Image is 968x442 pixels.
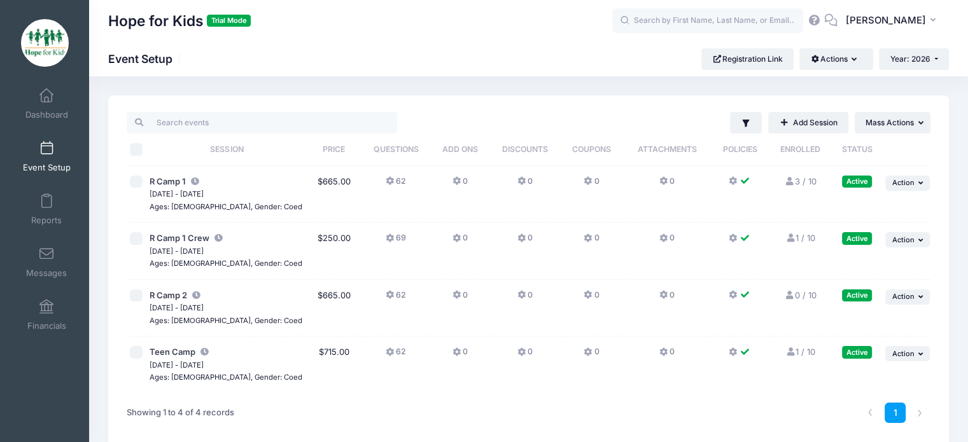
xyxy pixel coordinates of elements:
[885,232,930,247] button: Action
[150,259,302,268] small: Ages: [DEMOGRAPHIC_DATA], Gender: Coed
[17,293,77,337] a: Financials
[517,289,532,308] button: 0
[386,176,406,194] button: 62
[374,144,419,154] span: Questions
[638,144,697,154] span: Attachments
[517,346,532,364] button: 0
[768,134,832,166] th: Enrolled
[146,134,308,166] th: Session
[517,176,532,194] button: 0
[885,403,906,424] a: 1
[502,144,548,154] span: Discounts
[31,215,62,226] span: Reports
[27,321,66,331] span: Financials
[150,247,204,256] small: [DATE] - [DATE]
[842,232,872,244] div: Active
[885,289,930,305] button: Action
[842,176,872,188] div: Active
[307,166,360,223] td: $665.00
[489,134,561,166] th: Discounts
[150,303,204,312] small: [DATE] - [DATE]
[307,280,360,337] td: $665.00
[150,316,302,325] small: Ages: [DEMOGRAPHIC_DATA], Gender: Coed
[622,134,712,166] th: Attachments
[838,6,949,36] button: [PERSON_NAME]
[213,234,223,242] i: This session is currently scheduled to pause registration at 00:00 AM America/New York on 06/22/2...
[799,48,873,70] button: Actions
[723,144,757,154] span: Policies
[561,134,622,166] th: Coupons
[26,268,67,279] span: Messages
[846,13,926,27] span: [PERSON_NAME]
[892,235,915,244] span: Action
[199,348,209,356] i: This session is currently scheduled to pause registration at 00:00 AM America/New York on 06/22/2...
[885,176,930,191] button: Action
[386,346,406,364] button: 62
[517,232,532,251] button: 0
[150,233,209,243] span: R Camp 1 Crew
[892,178,915,187] span: Action
[386,289,406,308] button: 62
[150,373,302,382] small: Ages: [DEMOGRAPHIC_DATA], Gender: Coed
[108,6,251,36] h1: Hope for Kids
[892,349,915,358] span: Action
[307,223,360,280] td: $250.00
[785,347,815,357] a: 1 / 10
[584,232,599,251] button: 0
[207,15,251,27] span: Trial Mode
[842,346,872,358] div: Active
[307,336,360,393] td: $715.00
[784,290,816,300] a: 0 / 10
[452,176,468,194] button: 0
[885,346,930,361] button: Action
[701,48,794,70] a: Registration Link
[127,398,234,427] div: Showing 1 to 4 of 4 records
[712,134,768,166] th: Policies
[150,361,204,369] small: [DATE] - [DATE]
[584,289,599,308] button: 0
[842,289,872,301] div: Active
[108,52,183,66] h1: Event Setup
[659,289,675,308] button: 0
[442,144,478,154] span: Add Ons
[150,176,186,186] span: R Camp 1
[127,112,397,134] input: Search events
[892,292,915,301] span: Action
[784,176,816,186] a: 3 / 10
[17,187,77,231] a: Reports
[572,144,611,154] span: Coupons
[866,118,914,127] span: Mass Actions
[785,233,815,243] a: 1 / 10
[17,240,77,284] a: Messages
[612,8,803,34] input: Search by First Name, Last Name, or Email...
[386,232,406,251] button: 69
[890,54,930,64] span: Year: 2026
[17,134,77,179] a: Event Setup
[832,134,882,166] th: Status
[25,109,68,120] span: Dashboard
[190,177,200,186] i: This session is currently scheduled to pause registration at 00:00 AM America/New York on 06/22/2...
[659,232,675,251] button: 0
[584,176,599,194] button: 0
[452,346,468,364] button: 0
[17,81,77,126] a: Dashboard
[360,134,431,166] th: Questions
[659,346,675,364] button: 0
[768,112,848,134] a: Add Session
[150,290,187,300] span: R Camp 2
[855,112,930,134] button: Mass Actions
[23,162,71,173] span: Event Setup
[452,289,468,308] button: 0
[21,19,69,67] img: Hope for Kids
[150,347,195,357] span: Teen Camp
[150,202,302,211] small: Ages: [DEMOGRAPHIC_DATA], Gender: Coed
[879,48,949,70] button: Year: 2026
[150,190,204,198] small: [DATE] - [DATE]
[452,232,468,251] button: 0
[659,176,675,194] button: 0
[584,346,599,364] button: 0
[307,134,360,166] th: Price
[191,291,201,300] i: This session is currently scheduled to pause registration at 00:00 AM America/New York on 06/22/2...
[431,134,489,166] th: Add Ons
